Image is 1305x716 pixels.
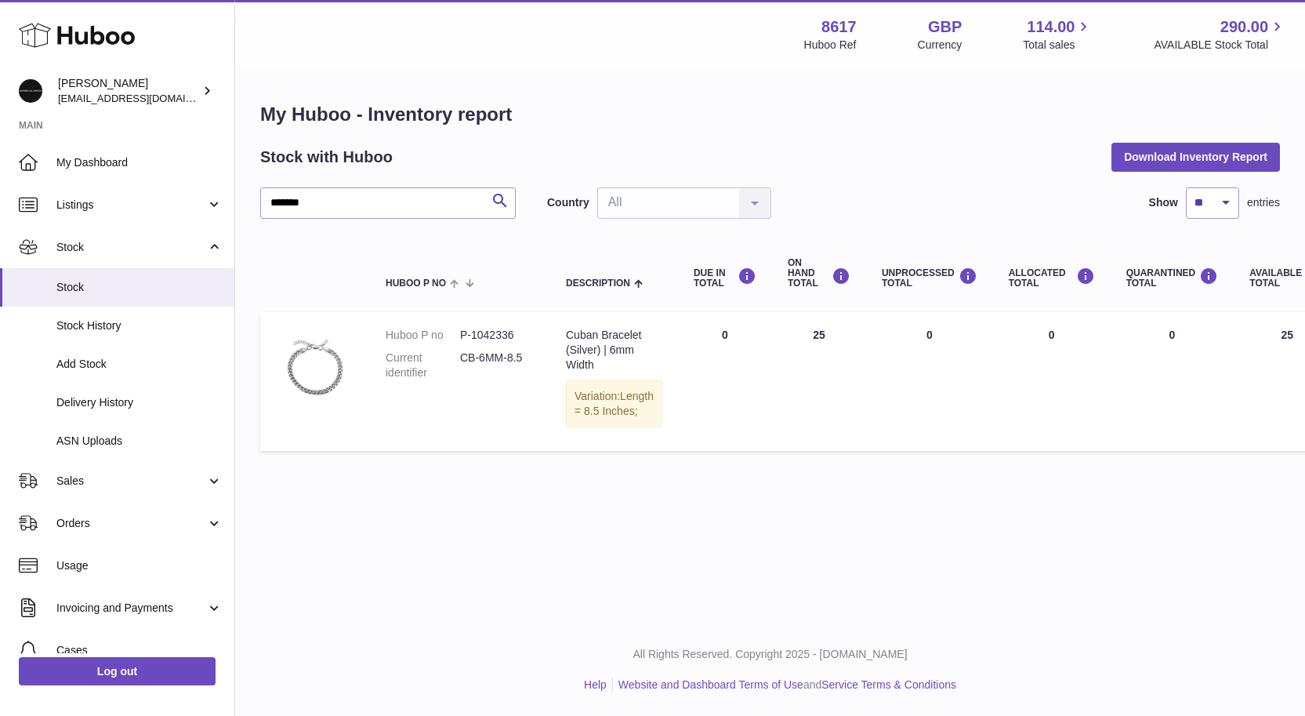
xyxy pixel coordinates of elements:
[1149,195,1178,210] label: Show
[460,351,535,380] dd: CB-6MM-8.5
[993,312,1111,450] td: 0
[882,267,977,289] div: UNPROCESSED Total
[58,76,199,106] div: [PERSON_NAME]
[56,434,223,449] span: ASN Uploads
[821,16,857,38] strong: 8617
[386,328,460,343] dt: Huboo P no
[694,267,756,289] div: DUE IN TOTAL
[618,678,803,691] a: Website and Dashboard Terms of Use
[584,678,607,691] a: Help
[19,79,42,103] img: hello@alfredco.com
[56,280,223,295] span: Stock
[56,474,206,489] span: Sales
[248,647,1292,662] p: All Rights Reserved. Copyright 2025 - [DOMAIN_NAME]
[58,92,230,104] span: [EMAIL_ADDRESS][DOMAIN_NAME]
[19,657,216,685] a: Log out
[56,395,223,410] span: Delivery History
[918,38,962,53] div: Currency
[260,147,393,168] h2: Stock with Huboo
[928,16,962,38] strong: GBP
[386,351,460,380] dt: Current identifier
[1023,38,1093,53] span: Total sales
[56,318,223,333] span: Stock History
[56,357,223,372] span: Add Stock
[56,601,206,616] span: Invoicing and Payments
[566,328,662,373] div: Cuban Bracelet (Silver) | 6mm Width
[821,678,956,691] a: Service Terms & Conditions
[1009,267,1095,289] div: ALLOCATED Total
[772,312,866,450] td: 25
[1111,143,1280,171] button: Download Inventory Report
[260,102,1280,127] h1: My Huboo - Inventory report
[1169,329,1176,341] span: 0
[276,328,354,406] img: product image
[1126,267,1219,289] div: QUARANTINED Total
[678,312,772,450] td: 0
[575,390,654,417] span: Length = 8.5 Inches;
[788,258,850,289] div: ON HAND Total
[547,195,589,210] label: Country
[613,678,956,692] li: and
[56,198,206,213] span: Listings
[56,558,223,573] span: Usage
[566,380,662,427] div: Variation:
[1154,16,1286,53] a: 290.00 AVAILABLE Stock Total
[1154,38,1286,53] span: AVAILABLE Stock Total
[1220,16,1268,38] span: 290.00
[56,643,223,658] span: Cases
[386,278,446,289] span: Huboo P no
[460,328,535,343] dd: P-1042336
[804,38,857,53] div: Huboo Ref
[56,516,206,531] span: Orders
[1027,16,1075,38] span: 114.00
[566,278,630,289] span: Description
[1247,195,1280,210] span: entries
[56,240,206,255] span: Stock
[56,155,223,170] span: My Dashboard
[1023,16,1093,53] a: 114.00 Total sales
[866,312,993,450] td: 0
